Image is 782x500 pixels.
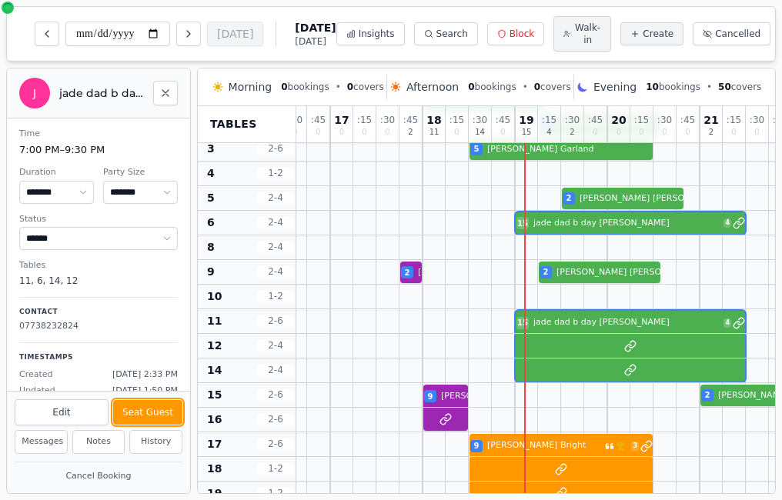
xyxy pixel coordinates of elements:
[207,437,222,452] span: 17
[257,438,294,451] span: 2 - 6
[542,115,556,125] span: : 15
[646,81,700,93] span: bookings
[112,368,178,382] span: [DATE] 2:33 PM
[336,22,405,45] button: Insights
[707,81,712,93] span: •
[718,82,731,92] span: 50
[15,399,109,425] button: Edit
[588,115,603,125] span: : 45
[19,78,50,108] div: J
[475,128,485,136] span: 14
[611,115,626,125] span: 20
[295,35,336,48] span: [DATE]
[257,291,294,303] span: 1 - 2
[474,144,480,155] span: 5
[257,414,294,426] span: 2 - 6
[546,128,551,136] span: 4
[257,389,294,402] span: 2 - 6
[176,22,201,46] button: Next day
[620,22,683,45] button: Create
[724,318,731,328] span: 4
[693,22,770,45] button: Cancelled
[436,28,468,40] span: Search
[103,166,178,179] dt: Party Size
[534,81,571,93] span: covers
[617,128,621,136] span: 0
[113,400,182,425] button: Seat Guest
[441,390,584,403] span: [PERSON_NAME] [PERSON_NAME]
[414,22,478,45] button: Search
[316,128,320,136] span: 0
[533,316,720,329] span: jade dad b day [PERSON_NAME]
[657,115,672,125] span: : 30
[519,115,533,125] span: 19
[112,385,178,398] span: [DATE] 1:50 PM
[631,442,639,451] span: 3
[426,115,441,125] span: 18
[153,81,178,105] button: Close
[257,365,294,377] span: 2 - 4
[380,115,395,125] span: : 30
[347,82,353,92] span: 0
[207,363,222,378] span: 14
[257,463,294,475] span: 1 - 2
[257,168,294,180] span: 1 - 2
[359,28,395,40] span: Insights
[574,22,601,46] span: Walk-in
[406,79,459,95] span: Afternoon
[19,128,178,141] dt: Time
[474,440,480,452] span: 9
[229,79,272,95] span: Morning
[593,79,637,95] span: Evening
[207,265,215,280] span: 9
[339,128,344,136] span: 0
[19,385,55,398] span: Updated
[680,115,695,125] span: : 45
[207,166,215,182] span: 4
[473,115,487,125] span: : 30
[517,218,528,229] span: 15
[207,412,222,428] span: 16
[727,115,741,125] span: : 15
[72,430,125,454] button: Notes
[605,442,614,451] svg: Customer message
[35,22,59,46] button: Previous day
[385,128,389,136] span: 0
[19,274,178,288] dd: 11, 6, 14, 12
[705,390,710,402] span: 2
[643,28,673,40] span: Create
[207,142,215,157] span: 3
[257,143,294,155] span: 2 - 6
[59,85,144,101] h2: jade dad b day [PERSON_NAME]
[496,115,510,125] span: : 45
[19,213,178,226] dt: Status
[257,242,294,254] span: 2 - 4
[718,81,761,93] span: covers
[454,128,459,136] span: 0
[311,115,326,125] span: : 45
[19,352,178,363] p: Timestamps
[703,115,718,125] span: 21
[207,338,222,354] span: 12
[634,115,649,125] span: : 15
[15,430,68,454] button: Messages
[487,143,653,156] span: [PERSON_NAME] Garland
[19,142,178,158] dd: 7:00 PM – 9:30 PM
[533,217,720,230] span: jade dad b day [PERSON_NAME]
[19,307,178,318] p: Contact
[468,81,516,93] span: bookings
[523,81,528,93] span: •
[565,115,580,125] span: : 30
[257,340,294,352] span: 2 - 4
[19,166,94,179] dt: Duration
[207,240,215,255] span: 8
[207,289,222,305] span: 10
[566,193,572,205] span: 2
[295,20,336,35] span: [DATE]
[257,192,294,205] span: 2 - 4
[754,128,759,136] span: 0
[500,128,505,136] span: 0
[207,388,222,403] span: 15
[580,192,723,205] span: [PERSON_NAME] [PERSON_NAME]
[534,82,540,92] span: 0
